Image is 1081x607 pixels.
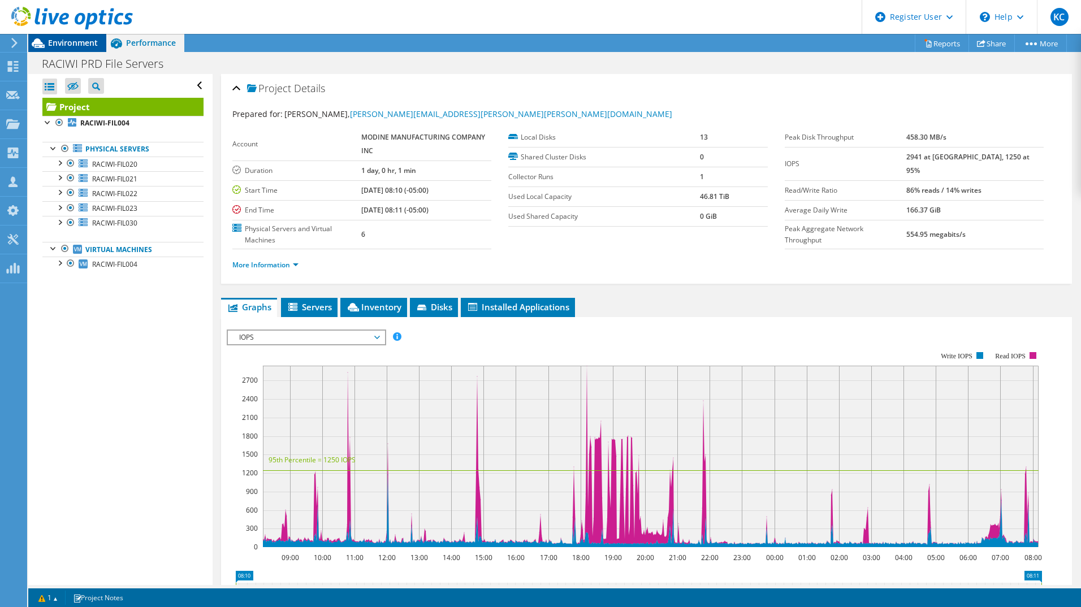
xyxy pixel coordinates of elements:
text: 00:00 [766,553,783,562]
text: 20:00 [636,553,654,562]
b: 166.37 GiB [906,205,941,215]
label: Prepared for: [232,109,283,119]
text: 95th Percentile = 1250 IOPS [269,455,356,465]
span: RACIWI-FIL020 [92,159,137,169]
a: RACIWI-FIL004 [42,257,204,271]
span: Details [294,81,325,95]
text: 18:00 [572,553,589,562]
a: More Information [232,260,299,270]
b: RACIWI-FIL004 [80,118,129,128]
a: Reports [915,34,969,52]
label: Physical Servers and Virtual Machines [232,223,361,246]
h1: RACIWI PRD File Servers [37,58,181,70]
a: Virtual Machines [42,242,204,257]
label: End Time [232,205,361,216]
text: 16:00 [507,553,524,562]
a: Physical Servers [42,142,204,157]
b: MODINE MANUFACTURING COMPANY INC [361,132,485,155]
b: [DATE] 08:10 (-05:00) [361,185,429,195]
b: 1 day, 0 hr, 1 min [361,166,416,175]
text: 2100 [242,413,258,422]
label: Used Local Capacity [508,191,700,202]
svg: \n [980,12,990,22]
text: 10:00 [313,553,331,562]
text: 19:00 [604,553,621,562]
label: Shared Cluster Disks [508,151,700,163]
text: 08:00 [1024,553,1041,562]
text: 11:00 [345,553,363,562]
span: Disks [416,301,452,313]
text: 600 [246,505,258,515]
text: 21:00 [668,553,686,562]
span: RACIWI-FIL023 [92,203,137,213]
label: Account [232,138,361,150]
span: RACIWI-FIL021 [92,174,137,184]
label: Collector Runs [508,171,700,183]
span: IOPS [234,331,379,344]
b: 0 [700,152,704,162]
span: RACIWI-FIL030 [92,218,137,228]
text: 22:00 [701,553,718,562]
text: Write IOPS [941,352,972,360]
text: 900 [246,487,258,496]
text: 09:00 [281,553,299,562]
span: Graphs [227,301,271,313]
label: Average Daily Write [785,205,906,216]
span: RACIWI-FIL004 [92,259,137,269]
text: 03:00 [862,553,880,562]
a: RACIWI-FIL030 [42,216,204,231]
span: Project [247,83,291,94]
a: RACIWI-FIL004 [42,116,204,131]
a: RACIWI-FIL021 [42,171,204,186]
text: 1500 [242,449,258,459]
label: IOPS [785,158,906,170]
text: 300 [246,523,258,533]
a: RACIWI-FIL023 [42,201,204,216]
b: [DATE] 08:11 (-05:00) [361,205,429,215]
label: Duration [232,165,361,176]
text: 01:00 [798,553,815,562]
text: 0 [254,542,258,552]
text: 17:00 [539,553,557,562]
text: 1200 [242,468,258,478]
a: RACIWI-FIL020 [42,157,204,171]
text: 13:00 [410,553,427,562]
text: 1800 [242,431,258,441]
label: Peak Disk Throughput [785,132,906,143]
label: Start Time [232,185,361,196]
a: Project [42,98,204,116]
a: 1 [31,591,66,605]
text: 06:00 [959,553,976,562]
text: 04:00 [894,553,912,562]
span: Environment [48,37,98,48]
text: 15:00 [474,553,492,562]
label: Peak Aggregate Network Throughput [785,223,906,246]
text: 05:00 [927,553,944,562]
text: 12:00 [378,553,395,562]
b: 86% reads / 14% writes [906,185,981,195]
text: 2400 [242,394,258,404]
text: 2700 [242,375,258,385]
text: 07:00 [991,553,1009,562]
a: [PERSON_NAME][EMAIL_ADDRESS][PERSON_NAME][PERSON_NAME][DOMAIN_NAME] [350,109,672,119]
label: Read/Write Ratio [785,185,906,196]
text: 14:00 [442,553,460,562]
b: 0 GiB [700,211,717,221]
b: 458.30 MB/s [906,132,946,142]
b: 1 [700,172,704,181]
b: 46.81 TiB [700,192,729,201]
span: Servers [287,301,332,313]
span: Inventory [346,301,401,313]
b: 554.95 megabits/s [906,229,966,239]
a: More [1014,34,1067,52]
label: Local Disks [508,132,700,143]
span: Performance [126,37,176,48]
text: 23:00 [733,553,750,562]
b: 6 [361,229,365,239]
span: [PERSON_NAME], [284,109,672,119]
span: RACIWI-FIL022 [92,189,137,198]
span: KC [1050,8,1069,26]
text: Read IOPS [995,352,1026,360]
a: Project Notes [65,591,131,605]
label: Used Shared Capacity [508,211,700,222]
